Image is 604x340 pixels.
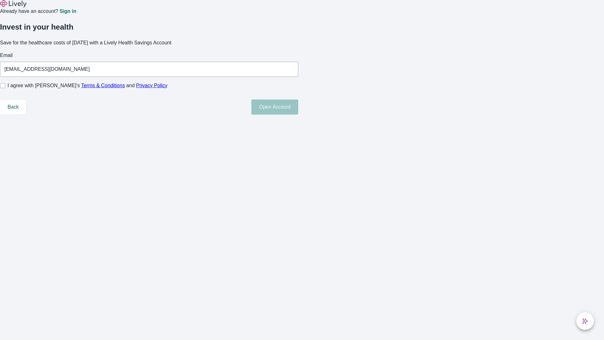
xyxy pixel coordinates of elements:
a: Terms & Conditions [81,83,125,88]
span: I agree with [PERSON_NAME]’s and [8,82,167,89]
svg: Lively AI Assistant [582,318,588,324]
a: Privacy Policy [136,83,168,88]
a: Sign in [59,9,76,14]
button: chat [576,312,594,330]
